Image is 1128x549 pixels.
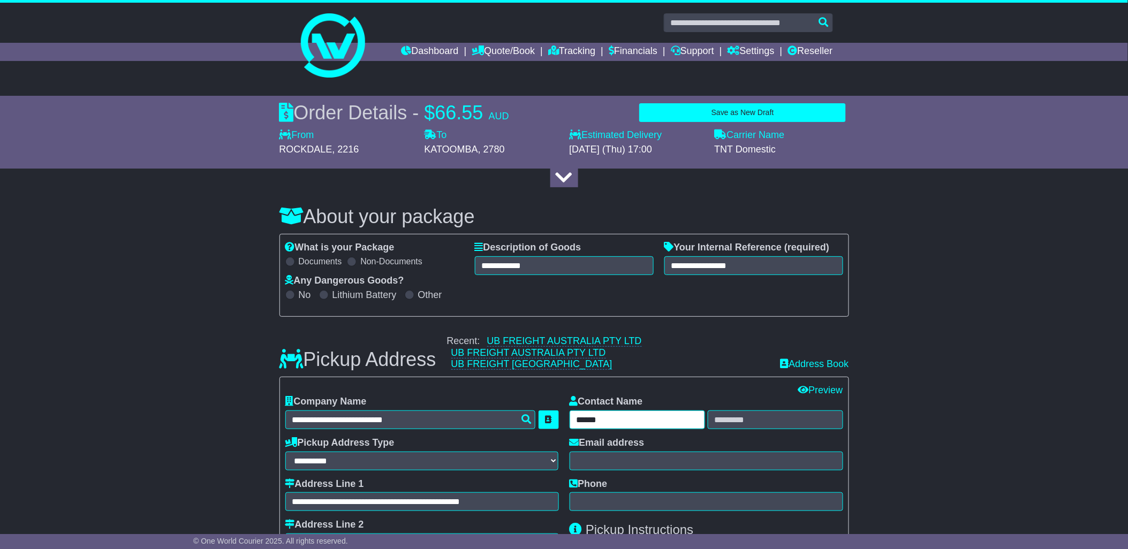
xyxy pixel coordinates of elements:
[487,335,642,347] a: UB FREIGHT AUSTRALIA PTY LTD
[425,129,447,141] label: To
[570,478,608,490] label: Phone
[285,437,395,449] label: Pickup Address Type
[285,275,404,287] label: Any Dangerous Goods?
[548,43,595,61] a: Tracking
[435,102,483,124] span: 66.55
[788,43,832,61] a: Reseller
[570,129,704,141] label: Estimated Delivery
[475,242,581,254] label: Description of Goods
[586,522,693,537] span: Pickup Instructions
[279,129,314,141] label: From
[570,396,643,408] label: Contact Name
[715,129,785,141] label: Carrier Name
[780,359,849,370] a: Address Book
[299,289,311,301] label: No
[425,144,478,155] span: KATOOMBA
[332,289,397,301] label: Lithium Battery
[447,335,770,370] div: Recent:
[193,537,348,545] span: © One World Courier 2025. All rights reserved.
[279,206,849,227] h3: About your package
[279,144,332,155] span: ROCKDALE
[715,144,849,156] div: TNT Domestic
[418,289,442,301] label: Other
[472,43,535,61] a: Quote/Book
[570,144,704,156] div: [DATE] (Thu) 17:00
[664,242,830,254] label: Your Internal Reference (required)
[285,519,364,531] label: Address Line 2
[279,349,436,370] h3: Pickup Address
[451,347,606,359] a: UB FREIGHT AUSTRALIA PTY LTD
[299,256,342,266] label: Documents
[478,144,505,155] span: , 2780
[639,103,846,122] button: Save as New Draft
[798,385,843,395] a: Preview
[671,43,714,61] a: Support
[425,102,435,124] span: $
[332,144,359,155] span: , 2216
[285,242,395,254] label: What is your Package
[451,359,612,370] a: UB FREIGHT [GEOGRAPHIC_DATA]
[285,396,367,408] label: Company Name
[570,437,645,449] label: Email address
[402,43,459,61] a: Dashboard
[279,101,509,124] div: Order Details -
[285,478,364,490] label: Address Line 1
[728,43,775,61] a: Settings
[360,256,422,266] label: Non-Documents
[609,43,657,61] a: Financials
[489,111,509,121] span: AUD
